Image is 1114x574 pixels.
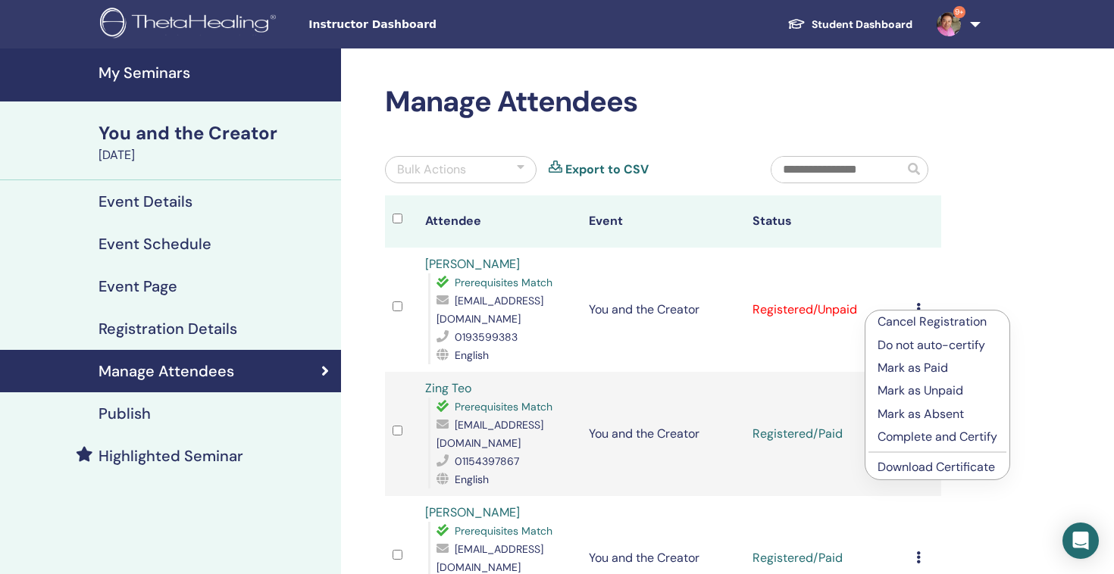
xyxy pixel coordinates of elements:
[437,542,543,574] span: [EMAIL_ADDRESS][DOMAIN_NAME]
[455,454,519,468] span: 01154397867
[878,459,995,475] a: Download Certificate
[99,235,211,253] h4: Event Schedule
[308,17,536,33] span: Instructor Dashboard
[437,418,543,450] span: [EMAIL_ADDRESS][DOMAIN_NAME]
[437,294,543,326] span: [EMAIL_ADDRESS][DOMAIN_NAME]
[425,380,471,396] a: Zing Teo
[418,195,581,248] th: Attendee
[385,85,941,120] h2: Manage Attendees
[89,120,341,164] a: You and the Creator[DATE]
[565,161,649,179] a: Export to CSV
[1062,523,1099,559] div: Open Intercom Messenger
[425,504,520,520] a: [PERSON_NAME]
[99,146,332,164] div: [DATE]
[787,17,806,30] img: graduation-cap-white.svg
[455,348,489,362] span: English
[581,195,745,248] th: Event
[100,8,281,42] img: logo.png
[99,277,177,295] h4: Event Page
[99,120,332,146] div: You and the Creator
[99,447,243,465] h4: Highlighted Seminar
[878,382,997,400] p: Mark as Unpaid
[878,428,997,446] p: Complete and Certify
[455,473,489,486] span: English
[425,256,520,272] a: [PERSON_NAME]
[775,11,925,39] a: Student Dashboard
[99,320,237,338] h4: Registration Details
[455,330,518,344] span: 0193599383
[455,524,552,538] span: Prerequisites Match
[581,372,745,496] td: You and the Creator
[878,313,997,331] p: Cancel Registration
[745,195,909,248] th: Status
[878,405,997,423] p: Mark as Absent
[878,336,997,354] p: Do not auto-certify
[99,64,332,82] h4: My Seminars
[953,6,965,18] span: 9+
[99,362,234,380] h4: Manage Attendees
[99,192,192,211] h4: Event Details
[878,359,997,377] p: Mark as Paid
[99,404,151,423] h4: Publish
[937,12,961,36] img: default.jpg
[397,161,466,179] div: Bulk Actions
[455,400,552,413] span: Prerequisites Match
[455,276,552,289] span: Prerequisites Match
[581,248,745,372] td: You and the Creator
